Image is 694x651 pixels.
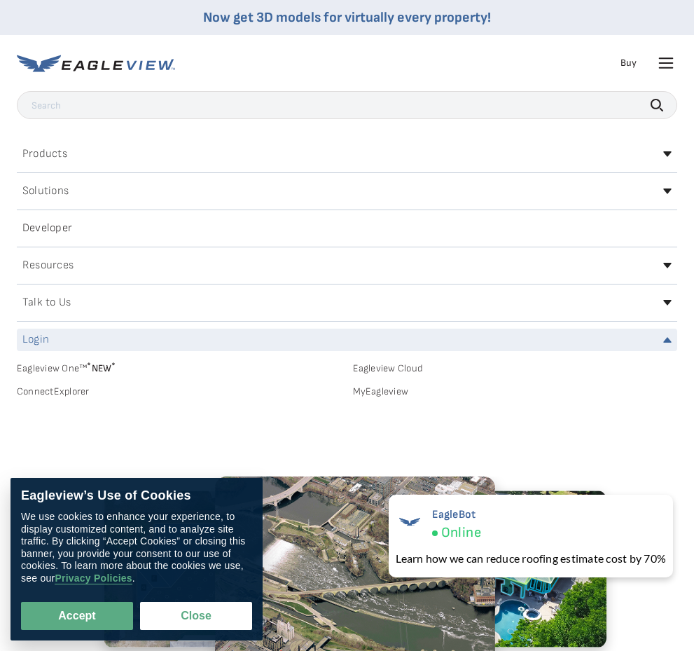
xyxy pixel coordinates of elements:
h2: Talk to Us [22,297,71,308]
a: Now get 3D models for virtually every property! [203,9,491,26]
a: Developer [17,217,677,240]
a: Eagleview One™*NEW* [17,358,342,374]
button: Accept [21,602,133,630]
a: MyEagleview [353,385,678,398]
h2: Solutions [22,186,69,197]
div: Learn how we can reduce roofing estimate cost by 70% [396,550,666,567]
img: EagleBot [396,508,424,536]
button: Close [140,602,252,630]
h2: Products [22,149,67,160]
h2: Resources [22,260,74,271]
input: Search [17,91,677,119]
h2: Developer [22,223,72,234]
a: Buy [620,57,637,69]
span: EagleBot [432,508,481,521]
span: NEW [87,362,116,374]
span: Online [441,524,481,542]
h2: Login [22,334,49,345]
a: Privacy Policies [55,573,132,584]
a: Eagleview Cloud [353,362,678,375]
a: ConnectExplorer [17,385,342,398]
div: Eagleview’s Use of Cookies [21,488,252,504]
div: We use cookies to enhance your experience, to display customized content, and to analyze site tra... [21,511,252,584]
